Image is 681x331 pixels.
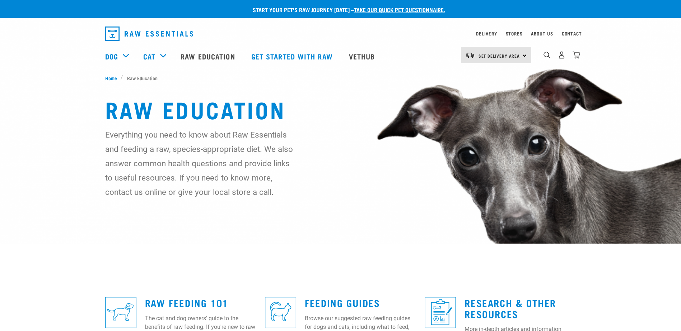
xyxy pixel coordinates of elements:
[105,74,121,82] a: Home
[425,297,456,328] img: re-icons-healthcheck1-sq-blue.png
[562,32,582,35] a: Contact
[143,51,155,62] a: Cat
[105,74,117,82] span: Home
[265,297,296,328] img: re-icons-cat2-sq-blue.png
[305,300,380,305] a: Feeding Guides
[244,42,342,71] a: Get started with Raw
[558,51,565,59] img: user.png
[506,32,523,35] a: Stores
[105,128,294,199] p: Everything you need to know about Raw Essentials and feeding a raw, species-appropriate diet. We ...
[105,96,576,122] h1: Raw Education
[105,27,193,41] img: Raw Essentials Logo
[531,32,553,35] a: About Us
[145,300,228,305] a: Raw Feeding 101
[465,52,475,58] img: van-moving.png
[99,24,582,44] nav: dropdown navigation
[476,32,497,35] a: Delivery
[105,51,118,62] a: Dog
[465,300,556,316] a: Research & Other Resources
[342,42,384,71] a: Vethub
[479,54,520,57] span: Set Delivery Area
[354,8,445,11] a: take our quick pet questionnaire.
[105,297,136,328] img: re-icons-dog3-sq-blue.png
[573,51,580,59] img: home-icon@2x.png
[544,52,550,58] img: home-icon-1@2x.png
[105,74,576,82] nav: breadcrumbs
[173,42,244,71] a: Raw Education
